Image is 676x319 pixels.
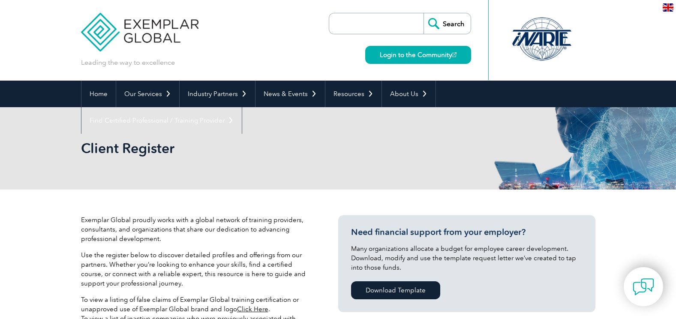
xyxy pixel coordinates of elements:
[663,3,673,12] img: en
[81,81,116,107] a: Home
[351,281,440,299] a: Download Template
[81,250,312,288] p: Use the register below to discover detailed profiles and offerings from our partners. Whether you...
[237,305,268,313] a: Click Here
[325,81,382,107] a: Resources
[365,46,471,64] a: Login to the Community
[255,81,325,107] a: News & Events
[382,81,436,107] a: About Us
[424,13,471,34] input: Search
[81,107,242,134] a: Find Certified Professional / Training Provider
[633,276,654,298] img: contact-chat.png
[351,227,583,238] h3: Need financial support from your employer?
[452,52,457,57] img: open_square.png
[351,244,583,272] p: Many organizations allocate a budget for employee career development. Download, modify and use th...
[81,141,441,155] h2: Client Register
[81,215,312,244] p: Exemplar Global proudly works with a global network of training providers, consultants, and organ...
[116,81,179,107] a: Our Services
[180,81,255,107] a: Industry Partners
[81,58,175,67] p: Leading the way to excellence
